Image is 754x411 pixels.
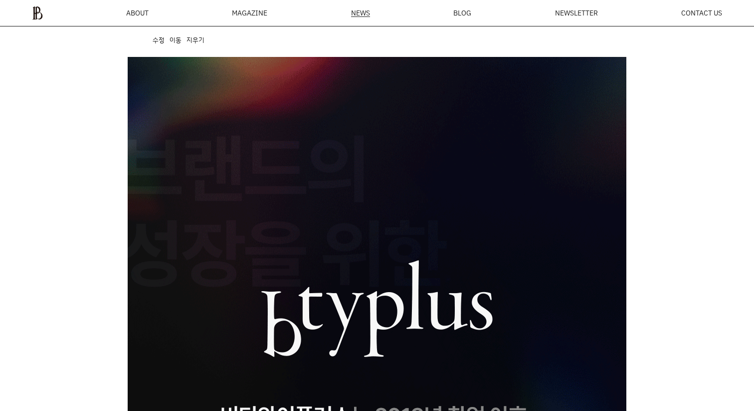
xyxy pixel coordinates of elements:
[32,6,43,20] img: ba379d5522eb3.png
[453,9,471,16] a: BLOG
[681,9,722,16] a: CONTACT US
[126,9,149,16] a: ABOUT
[351,9,370,17] a: NEWS
[187,35,204,44] a: 지우기
[232,9,267,16] div: MAGAZINE
[555,9,598,16] a: NEWSLETTER
[351,9,370,16] span: NEWS
[153,35,165,44] a: 수정
[170,35,182,44] a: 이동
